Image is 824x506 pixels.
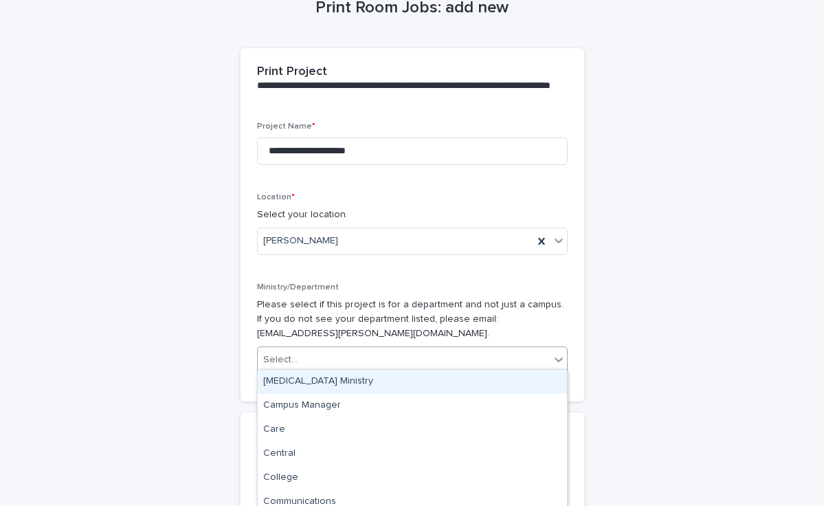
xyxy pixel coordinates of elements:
span: [PERSON_NAME] [263,234,338,248]
div: Campus Manager [258,394,567,418]
div: Autism Ministry [258,370,567,394]
div: Central [258,442,567,466]
p: Please select if this project is for a department and not just a campus. If you do not see your d... [257,298,568,340]
span: Project Name [257,122,315,131]
span: Location [257,193,295,201]
div: Care [258,418,567,442]
p: Select your location. [257,208,568,222]
span: Ministry/Department [257,283,339,291]
h2: Print Project [257,65,327,80]
div: College [258,466,567,490]
div: Select... [263,353,298,367]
